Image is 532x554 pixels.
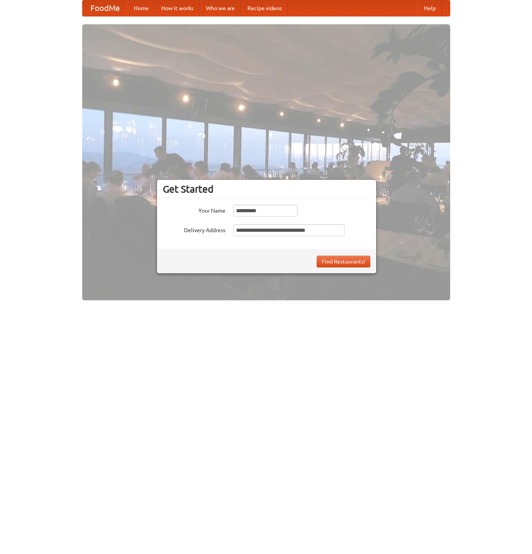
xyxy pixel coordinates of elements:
h3: Get Started [163,183,370,195]
label: Delivery Address [163,224,225,234]
a: Recipe videos [241,0,288,16]
a: FoodMe [83,0,128,16]
a: Help [418,0,442,16]
a: How it works [155,0,200,16]
label: Your Name [163,205,225,215]
button: Find Restaurants! [317,256,370,267]
a: Who we are [200,0,241,16]
a: Home [128,0,155,16]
